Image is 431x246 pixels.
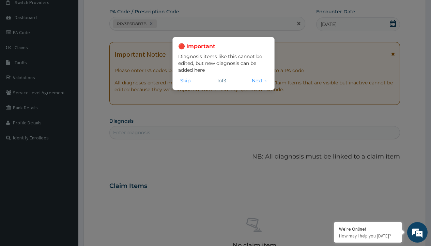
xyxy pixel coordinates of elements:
div: We're Online! [339,226,397,232]
button: Next → [250,77,269,84]
span: 1 of 3 [217,77,226,84]
span: We're online! [40,77,94,146]
div: Minimize live chat window [112,3,128,20]
p: How may I help you today? [339,233,397,239]
p: Diagnosis items like this cannot be edited, but new diagnosis can be added here [178,53,269,73]
h3: 🔴 Important [178,43,269,50]
button: Skip [178,77,193,84]
img: d_794563401_company_1708531726252_794563401 [13,34,28,51]
textarea: Type your message and hit 'Enter' [3,169,130,193]
div: Chat with us now [35,38,114,47]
